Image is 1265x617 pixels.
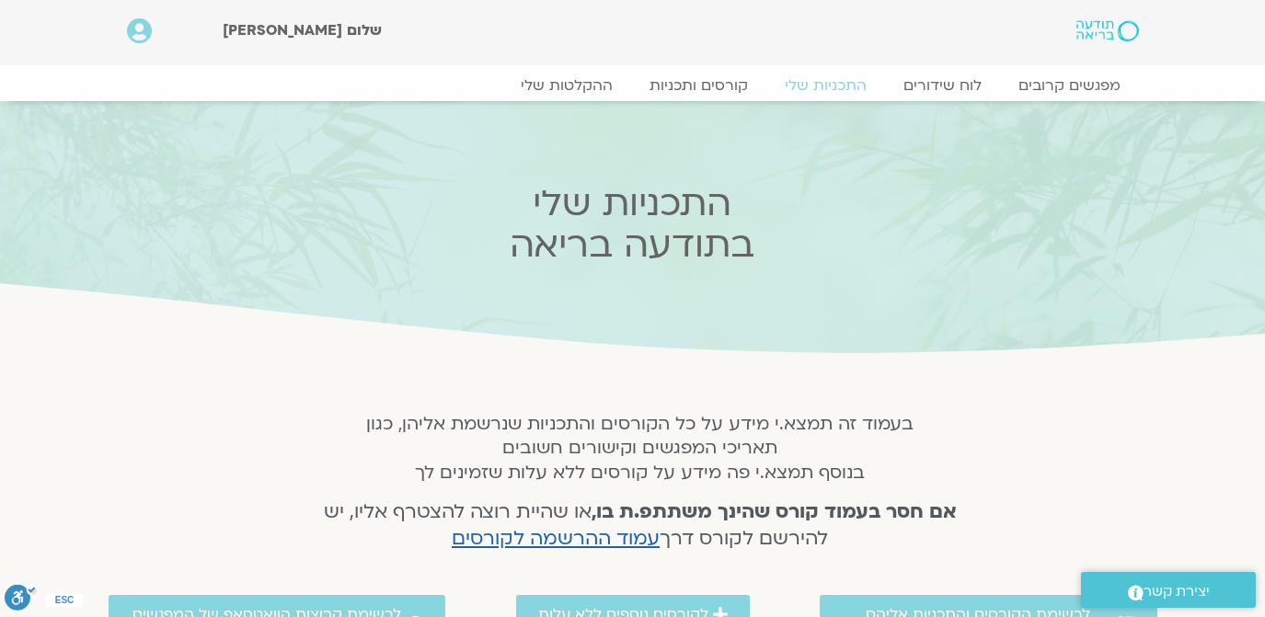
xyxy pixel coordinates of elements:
a: מפגשים קרובים [1000,76,1139,95]
h5: בעמוד זה תמצא.י מידע על כל הקורסים והתכניות שנרשמת אליהן, כגון תאריכי המפגשים וקישורים חשובים בנו... [299,412,981,485]
a: לוח שידורים [885,76,1000,95]
a: עמוד ההרשמה לקורסים [452,525,660,552]
a: קורסים ותכניות [631,76,766,95]
span: שלום [PERSON_NAME] [223,20,382,40]
nav: Menu [127,76,1139,95]
h4: או שהיית רוצה להצטרף אליו, יש להירשם לקורס דרך [299,499,981,553]
a: התכניות שלי [766,76,885,95]
span: יצירת קשר [1144,579,1210,604]
h2: התכניות שלי בתודעה בריאה [271,183,993,266]
strong: אם חסר בעמוד קורס שהינך משתתפ.ת בו, [592,498,957,525]
a: ההקלטות שלי [502,76,631,95]
a: יצירת קשר [1081,572,1256,608]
